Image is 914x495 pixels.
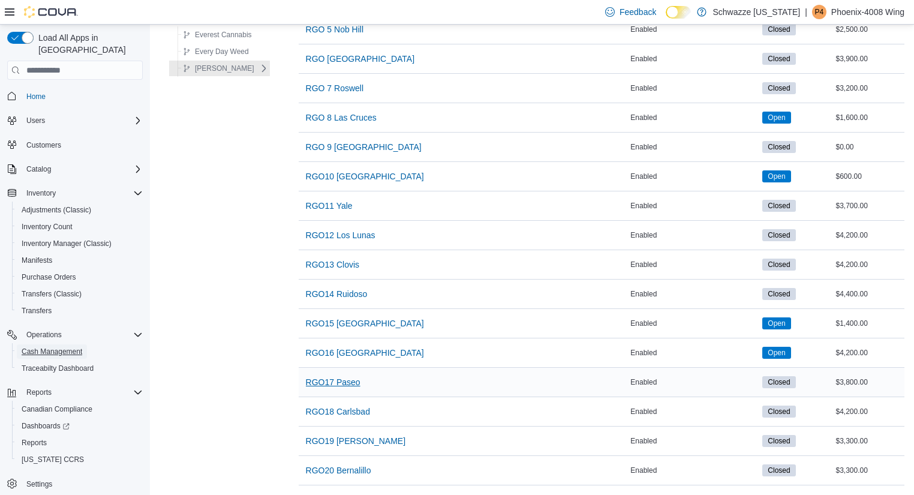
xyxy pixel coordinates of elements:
[17,287,86,301] a: Transfers (Classic)
[301,194,357,218] button: RGO11 Yale
[17,236,143,251] span: Inventory Manager (Classic)
[306,141,422,153] span: RGO 9 [GEOGRAPHIC_DATA]
[834,434,904,448] div: $3,300.00
[12,218,148,235] button: Inventory Count
[22,186,61,200] button: Inventory
[834,22,904,37] div: $2,500.00
[26,479,52,489] span: Settings
[12,418,148,434] a: Dashboards
[306,229,375,241] span: RGO12 Los Lunas
[17,361,143,376] span: Traceabilty Dashboard
[628,52,760,66] div: Enabled
[301,223,380,247] button: RGO12 Los Lunas
[22,404,92,414] span: Canadian Compliance
[762,229,795,241] span: Closed
[22,89,50,104] a: Home
[17,253,143,268] span: Manifests
[628,110,760,125] div: Enabled
[22,476,143,491] span: Settings
[26,116,45,125] span: Users
[628,22,760,37] div: Enabled
[306,288,368,300] span: RGO14 Ruidoso
[12,202,148,218] button: Adjustments (Classic)
[306,435,406,447] span: RGO19 [PERSON_NAME]
[22,113,50,128] button: Users
[22,385,143,400] span: Reports
[26,140,61,150] span: Customers
[17,287,143,301] span: Transfers (Classic)
[2,185,148,202] button: Inventory
[768,24,790,35] span: Closed
[12,360,148,377] button: Traceabilty Dashboard
[628,346,760,360] div: Enabled
[17,304,56,318] a: Transfers
[628,199,760,213] div: Enabled
[762,200,795,212] span: Closed
[306,317,424,329] span: RGO15 [GEOGRAPHIC_DATA]
[22,137,143,152] span: Customers
[814,5,823,19] span: P4
[17,220,77,234] a: Inventory Count
[17,452,89,467] a: [US_STATE] CCRS
[22,455,84,464] span: [US_STATE] CCRS
[17,436,143,450] span: Reports
[22,162,56,176] button: Catalog
[762,288,795,300] span: Closed
[301,311,429,335] button: RGO15 [GEOGRAPHIC_DATA]
[22,205,91,215] span: Adjustments (Classic)
[834,463,904,478] div: $3,300.00
[768,318,785,329] span: Open
[195,64,254,73] span: [PERSON_NAME]
[12,434,148,451] button: Reports
[805,5,807,19] p: |
[306,259,359,271] span: RGO13 Clovis
[2,475,148,493] button: Settings
[768,406,790,417] span: Closed
[2,161,148,178] button: Catalog
[301,47,420,71] button: RGO [GEOGRAPHIC_DATA]
[26,330,62,340] span: Operations
[17,419,74,433] a: Dashboards
[762,170,790,182] span: Open
[768,83,790,94] span: Closed
[2,326,148,343] button: Operations
[666,6,691,19] input: Dark Mode
[26,188,56,198] span: Inventory
[17,402,143,416] span: Canadian Compliance
[768,230,790,241] span: Closed
[17,236,116,251] a: Inventory Manager (Classic)
[768,259,790,270] span: Closed
[301,76,368,100] button: RGO 7 Roswell
[22,385,56,400] button: Reports
[12,451,148,468] button: [US_STATE] CCRS
[22,272,76,282] span: Purchase Orders
[768,142,790,152] span: Closed
[768,377,790,388] span: Closed
[306,200,353,212] span: RGO11 Yale
[17,270,81,284] a: Purchase Orders
[301,341,429,365] button: RGO16 [GEOGRAPHIC_DATA]
[762,82,795,94] span: Closed
[301,135,426,159] button: RGO 9 [GEOGRAPHIC_DATA]
[712,5,800,19] p: Schwazze [US_STATE]
[12,235,148,252] button: Inventory Manager (Classic)
[628,257,760,272] div: Enabled
[26,164,51,174] span: Catalog
[762,112,790,124] span: Open
[2,136,148,154] button: Customers
[628,287,760,301] div: Enabled
[301,17,368,41] button: RGO 5 Nob Hill
[17,436,52,450] a: Reports
[834,52,904,66] div: $3,900.00
[17,452,143,467] span: Washington CCRS
[834,199,904,213] div: $3,700.00
[22,289,82,299] span: Transfers (Classic)
[306,376,360,388] span: RGO17 Paseo
[762,406,795,418] span: Closed
[17,220,143,234] span: Inventory Count
[22,306,52,316] span: Transfers
[17,304,143,318] span: Transfers
[306,82,363,94] span: RGO 7 Roswell
[22,113,143,128] span: Users
[762,317,790,329] span: Open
